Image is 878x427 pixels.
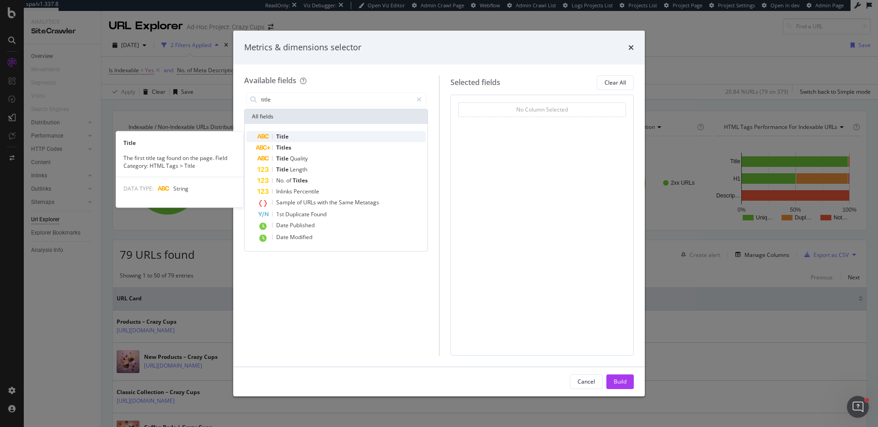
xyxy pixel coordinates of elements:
[597,75,634,90] button: Clear All
[329,198,339,206] span: the
[276,221,290,229] span: Date
[116,154,243,170] div: The first title tag found on the page. Field Category: HTML Tags > Title
[614,378,626,385] div: Build
[276,133,289,140] span: Title
[233,31,645,396] div: modal
[578,378,595,385] div: Cancel
[285,210,311,218] span: Duplicate
[605,79,626,86] div: Clear All
[290,221,315,229] span: Published
[290,233,312,241] span: Modified
[260,93,412,107] input: Search by field name
[303,198,317,206] span: URLs
[355,198,379,206] span: Metatags
[116,139,243,147] div: Title
[450,77,500,88] div: Selected fields
[606,374,634,389] button: Build
[311,210,327,218] span: Found
[293,176,308,184] span: Titles
[317,198,329,206] span: with
[276,144,291,151] span: Titles
[339,198,355,206] span: Same
[290,155,308,162] span: Quality
[847,396,869,418] iframe: Intercom live chat
[570,374,603,389] button: Cancel
[276,165,290,173] span: Title
[294,187,319,195] span: Percentile
[286,176,293,184] span: of
[244,42,361,53] div: Metrics & dimensions selector
[276,155,290,162] span: Title
[276,210,285,218] span: 1st
[516,106,568,113] div: No Column Selected
[276,187,294,195] span: Inlinks
[276,233,290,241] span: Date
[276,176,286,184] span: No.
[245,109,428,124] div: All fields
[290,165,307,173] span: Length
[244,75,296,85] div: Available fields
[297,198,303,206] span: of
[628,42,634,53] div: times
[276,198,297,206] span: Sample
